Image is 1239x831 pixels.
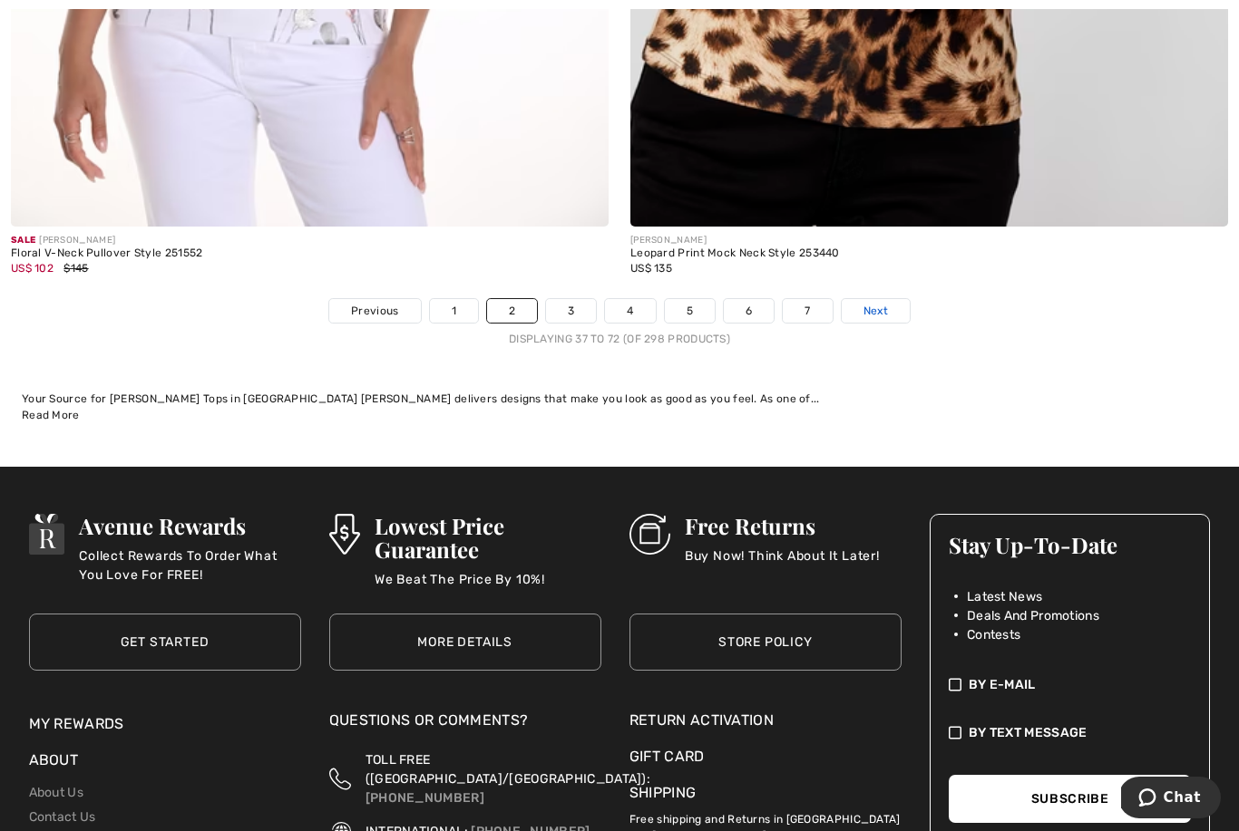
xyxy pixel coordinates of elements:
span: By E-mail [969,675,1036,694]
h3: Lowest Price Guarantee [375,514,601,561]
a: [PHONE_NUMBER] [366,790,484,806]
a: 4 [605,299,655,323]
img: check [949,723,961,742]
img: check [949,675,961,694]
h3: Free Returns [685,514,880,537]
a: More Details [329,614,601,671]
a: Return Activation [629,710,902,731]
p: Buy Now! Think About It Later! [685,546,880,583]
div: About [29,749,301,780]
div: Floral V-Neck Pullover Style 251552 [11,247,203,260]
h3: Avenue Rewards [79,514,300,537]
button: Subscribe [949,775,1192,823]
a: Shipping [629,784,696,801]
span: TOLL FREE ([GEOGRAPHIC_DATA]/[GEOGRAPHIC_DATA]): [366,752,650,787]
h3: Stay Up-To-Date [949,533,1192,556]
div: Questions or Comments? [329,710,601,740]
span: US$ 102 [11,262,54,275]
img: Lowest Price Guarantee [329,514,360,555]
a: Gift Card [629,746,902,768]
a: 3 [546,299,596,323]
a: Store Policy [629,614,902,671]
div: [PERSON_NAME] [11,234,203,247]
a: About Us [29,785,83,800]
p: We Beat The Price By 10%! [375,570,601,606]
a: Next [842,299,910,323]
a: 2 [487,299,537,323]
a: 6 [724,299,774,323]
span: Latest News [967,587,1042,606]
a: 1 [430,299,478,323]
span: Sale [11,235,35,246]
div: Leopard Print Mock Neck Style 253440 [630,247,840,260]
a: 5 [665,299,715,323]
a: Previous [329,299,420,323]
a: My Rewards [29,715,124,732]
img: Free Returns [629,514,670,555]
p: Collect Rewards To Order What You Love For FREE! [79,546,300,583]
span: Deals And Promotions [967,606,1099,625]
span: Read More [22,409,80,421]
a: Get Started [29,614,301,671]
img: Toll Free (Canada/US) [329,750,351,807]
div: [PERSON_NAME] [630,234,840,247]
span: US$ 135 [630,262,672,275]
a: Contact Us [29,809,96,825]
span: By Text Message [969,723,1088,742]
span: Next [863,303,888,319]
span: $145 [63,262,88,275]
a: 7 [783,299,832,323]
span: Contests [967,625,1020,644]
div: Your Source for [PERSON_NAME] Tops in [GEOGRAPHIC_DATA] [PERSON_NAME] delivers designs that make ... [22,391,1217,407]
span: Previous [351,303,398,319]
img: Avenue Rewards [29,514,65,555]
iframe: Opens a widget where you can chat to one of our agents [1121,777,1221,822]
